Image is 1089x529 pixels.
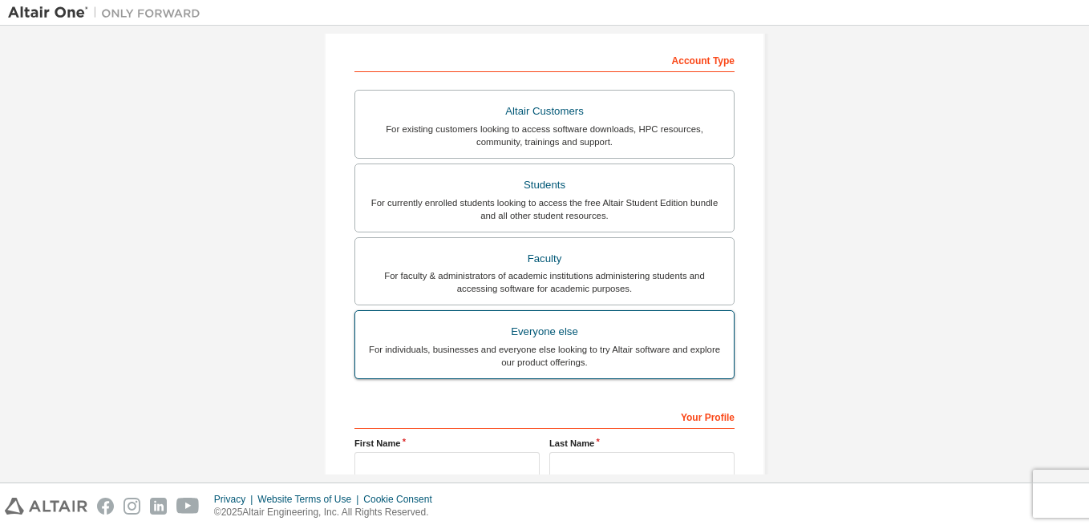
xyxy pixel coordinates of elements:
[123,498,140,515] img: instagram.svg
[8,5,208,21] img: Altair One
[97,498,114,515] img: facebook.svg
[354,403,735,429] div: Your Profile
[150,498,167,515] img: linkedin.svg
[354,46,735,72] div: Account Type
[365,343,724,369] div: For individuals, businesses and everyone else looking to try Altair software and explore our prod...
[214,506,442,519] p: © 2025 Altair Engineering, Inc. All Rights Reserved.
[365,248,724,270] div: Faculty
[365,321,724,343] div: Everyone else
[365,269,724,295] div: For faculty & administrators of academic institutions administering students and accessing softwa...
[257,493,363,506] div: Website Terms of Use
[5,498,87,515] img: altair_logo.svg
[365,123,724,148] div: For existing customers looking to access software downloads, HPC resources, community, trainings ...
[214,493,257,506] div: Privacy
[365,174,724,196] div: Students
[176,498,200,515] img: youtube.svg
[365,196,724,222] div: For currently enrolled students looking to access the free Altair Student Edition bundle and all ...
[549,437,735,450] label: Last Name
[354,437,540,450] label: First Name
[365,100,724,123] div: Altair Customers
[363,493,441,506] div: Cookie Consent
